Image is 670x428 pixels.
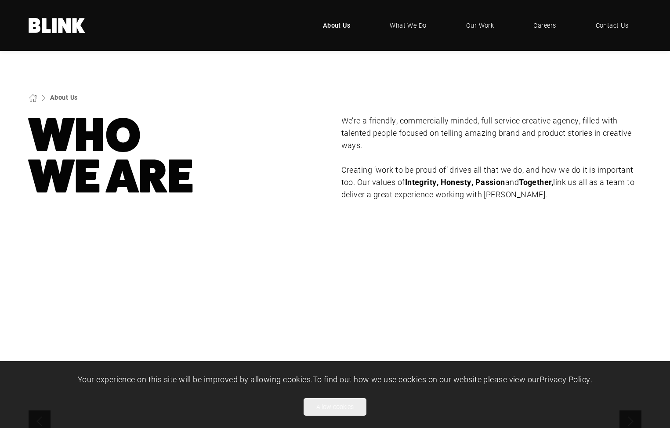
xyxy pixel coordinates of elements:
[390,21,427,30] span: What We Do
[341,164,642,201] p: Creating ‘work to be proud of’ drives all that we do, and how we do it is important too. Our valu...
[377,12,440,39] a: What We Do
[533,21,556,30] span: Careers
[453,12,507,39] a: Our Work
[466,21,494,30] span: Our Work
[310,12,364,39] a: About Us
[596,21,629,30] span: Contact Us
[323,21,351,30] span: About Us
[29,115,329,197] h1: Who We Are
[405,177,505,187] strong: Integrity, Honesty, Passion
[341,115,642,152] p: We’re a friendly, commercially minded, full service creative agency, filled with talented people ...
[29,18,86,33] a: Home
[304,398,366,416] button: Allow cookies
[78,374,592,384] span: Your experience on this site will be improved by allowing cookies. To find out how we use cookies...
[540,374,590,384] a: Privacy Policy
[583,12,642,39] a: Contact Us
[519,177,553,187] strong: Together,
[50,93,78,102] a: About Us
[520,12,569,39] a: Careers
